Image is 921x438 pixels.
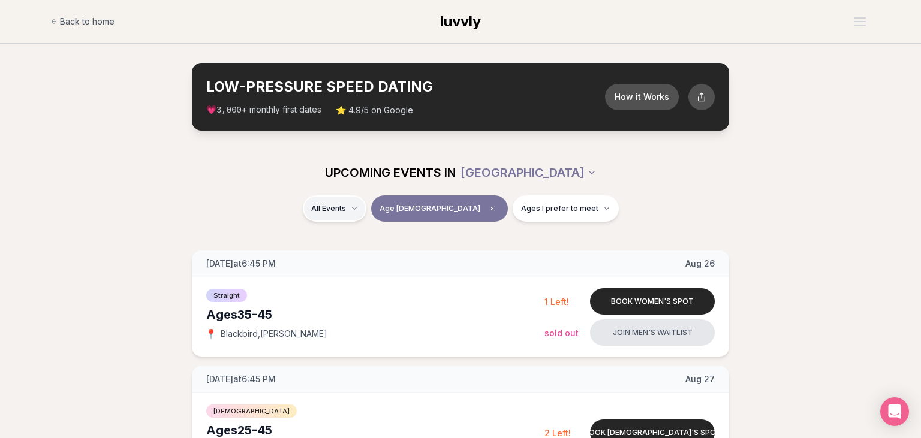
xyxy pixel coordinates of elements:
a: luvvly [440,12,481,31]
span: Sold Out [544,328,579,338]
span: Blackbird , [PERSON_NAME] [221,328,327,340]
button: Age [DEMOGRAPHIC_DATA]Clear age [371,195,508,222]
span: 💗 + monthly first dates [206,104,321,116]
span: 2 Left! [544,428,571,438]
span: [DEMOGRAPHIC_DATA] [206,404,297,418]
span: 📍 [206,329,216,339]
span: 1 Left! [544,297,569,307]
a: Back to home [50,10,115,34]
span: Straight [206,289,247,302]
button: How it Works [605,84,679,110]
span: [DATE] at 6:45 PM [206,373,276,385]
span: [DATE] at 6:45 PM [206,258,276,270]
span: luvvly [440,13,481,30]
button: Book women's spot [590,288,715,315]
span: 3,000 [216,105,242,115]
div: Open Intercom Messenger [880,397,909,426]
span: All Events [311,204,346,213]
span: ⭐ 4.9/5 on Google [336,104,413,116]
div: Ages 35-45 [206,306,544,323]
button: Join men's waitlist [590,319,715,346]
span: Clear age [485,201,499,216]
button: Ages I prefer to meet [513,195,619,222]
button: Open menu [849,13,871,31]
span: Aug 26 [685,258,715,270]
span: Ages I prefer to meet [521,204,598,213]
button: [GEOGRAPHIC_DATA] [460,159,597,186]
span: Back to home [60,16,115,28]
h2: LOW-PRESSURE SPEED DATING [206,77,605,96]
button: All Events [303,195,366,222]
span: Age [DEMOGRAPHIC_DATA] [380,204,480,213]
span: UPCOMING EVENTS IN [325,164,456,181]
span: Aug 27 [685,373,715,385]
